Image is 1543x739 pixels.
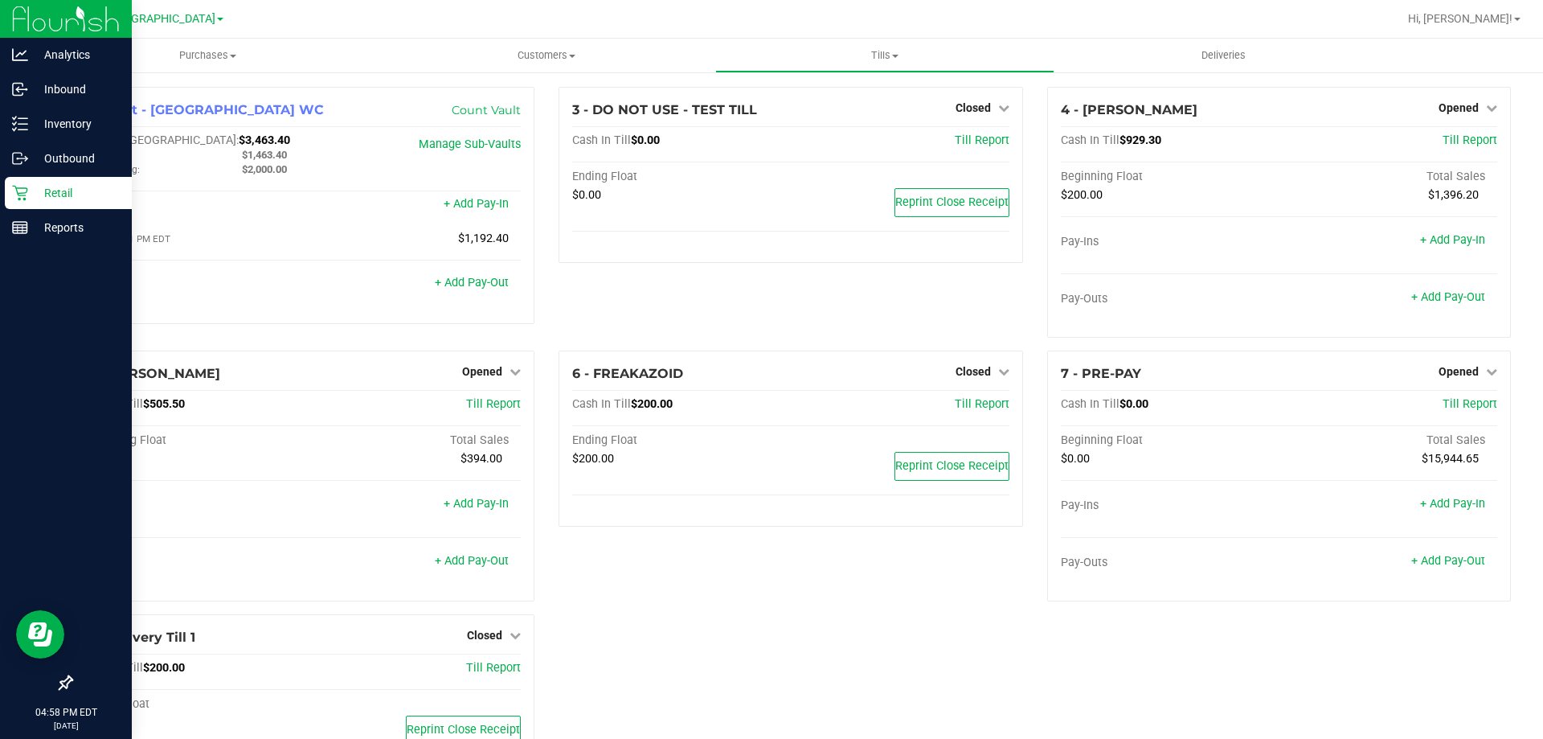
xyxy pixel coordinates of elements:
[460,452,502,466] span: $394.00
[84,366,220,381] span: 5 - [PERSON_NAME]
[1061,433,1279,448] div: Beginning Float
[1443,133,1497,147] span: Till Report
[12,81,28,97] inline-svg: Inbound
[1180,48,1267,63] span: Deliveries
[407,723,520,737] span: Reprint Close Receipt
[956,101,991,114] span: Closed
[1061,292,1279,306] div: Pay-Outs
[143,661,185,675] span: $200.00
[1420,497,1485,511] a: + Add Pay-In
[12,220,28,236] inline-svg: Reports
[894,188,1009,217] button: Reprint Close Receipt
[895,195,1009,209] span: Reprint Close Receipt
[303,433,522,448] div: Total Sales
[39,39,377,72] a: Purchases
[84,630,195,645] span: 8 - Delivery Till 1
[1119,133,1161,147] span: $929.30
[1061,170,1279,184] div: Beginning Float
[12,185,28,201] inline-svg: Retail
[1119,397,1148,411] span: $0.00
[7,720,125,732] p: [DATE]
[572,102,757,117] span: 3 - DO NOT USE - TEST TILL
[419,138,521,151] a: Manage Sub-Vaults
[572,397,631,411] span: Cash In Till
[1279,170,1497,184] div: Total Sales
[39,48,377,63] span: Purchases
[466,661,521,675] a: Till Report
[462,365,502,378] span: Opened
[1408,12,1512,25] span: Hi, [PERSON_NAME]!
[1422,452,1479,466] span: $15,944.65
[444,497,509,511] a: + Add Pay-In
[435,554,509,568] a: + Add Pay-Out
[84,499,303,513] div: Pay-Ins
[1061,102,1197,117] span: 4 - [PERSON_NAME]
[572,452,614,466] span: $200.00
[466,397,521,411] a: Till Report
[28,114,125,133] p: Inventory
[458,232,509,245] span: $1,192.40
[239,133,290,147] span: $3,463.40
[572,133,631,147] span: Cash In Till
[572,188,601,202] span: $0.00
[28,80,125,99] p: Inbound
[1279,433,1497,448] div: Total Sales
[435,276,509,289] a: + Add Pay-Out
[895,459,1009,473] span: Reprint Close Receipt
[84,556,303,570] div: Pay-Outs
[1061,366,1141,381] span: 7 - PRE-PAY
[28,45,125,64] p: Analytics
[1061,235,1279,249] div: Pay-Ins
[467,629,502,642] span: Closed
[377,39,715,72] a: Customers
[105,12,215,26] span: [GEOGRAPHIC_DATA]
[7,705,125,720] p: 04:58 PM EDT
[84,199,303,213] div: Pay-Ins
[894,452,1009,481] button: Reprint Close Receipt
[572,433,791,448] div: Ending Float
[378,48,714,63] span: Customers
[631,133,660,147] span: $0.00
[84,277,303,292] div: Pay-Outs
[716,48,1053,63] span: Tills
[1411,290,1485,304] a: + Add Pay-Out
[452,103,521,117] a: Count Vault
[28,218,125,237] p: Reports
[631,397,673,411] span: $200.00
[1439,365,1479,378] span: Opened
[12,47,28,63] inline-svg: Analytics
[1061,133,1119,147] span: Cash In Till
[1061,556,1279,570] div: Pay-Outs
[956,365,991,378] span: Closed
[84,133,239,147] span: Cash In [GEOGRAPHIC_DATA]:
[1061,452,1090,466] span: $0.00
[16,610,64,659] iframe: Resource center
[444,197,509,211] a: + Add Pay-In
[572,170,791,184] div: Ending Float
[955,397,1009,411] span: Till Report
[1420,233,1485,247] a: + Add Pay-In
[242,163,287,175] span: $2,000.00
[1439,101,1479,114] span: Opened
[84,697,303,712] div: Ending Float
[1054,39,1393,72] a: Deliveries
[84,433,303,448] div: Beginning Float
[12,116,28,132] inline-svg: Inventory
[955,133,1009,147] a: Till Report
[1411,554,1485,568] a: + Add Pay-Out
[1061,499,1279,513] div: Pay-Ins
[1443,397,1497,411] a: Till Report
[242,149,287,161] span: $1,463.40
[28,149,125,168] p: Outbound
[1061,188,1103,202] span: $200.00
[143,397,185,411] span: $505.50
[572,366,683,381] span: 6 - FREAKAZOID
[28,183,125,203] p: Retail
[1428,188,1479,202] span: $1,396.20
[84,102,324,117] span: 1 - Vault - [GEOGRAPHIC_DATA] WC
[12,150,28,166] inline-svg: Outbound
